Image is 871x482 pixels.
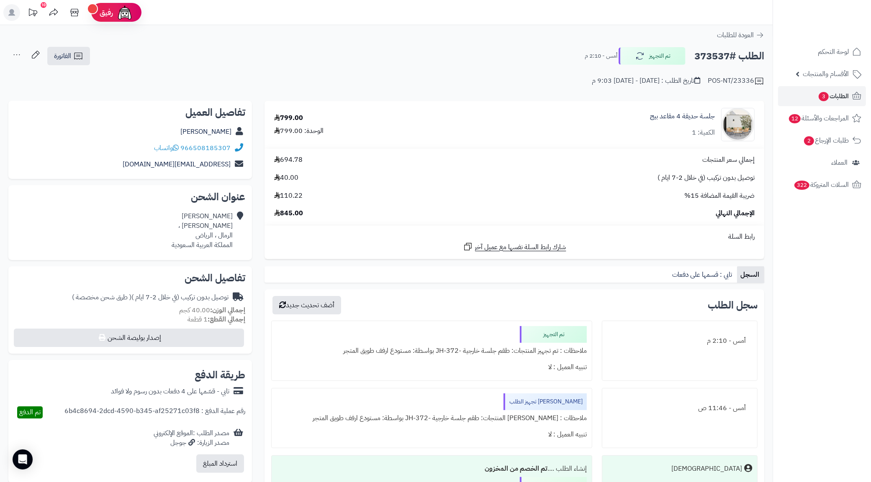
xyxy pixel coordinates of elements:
[463,242,566,252] a: شارك رابط السلة نفسها مع عميل آخر
[619,47,686,65] button: تم التجهيز
[154,428,229,448] div: مصدر الطلب :الموقع الإلكتروني
[475,242,566,252] span: شارك رابط السلة نفسها مع عميل آخر
[47,47,90,65] a: الفاتورة
[268,232,761,242] div: رابط السلة
[607,333,752,349] div: أمس - 2:10 م
[708,76,764,86] div: POS-NT/23336
[123,159,231,169] a: [EMAIL_ADDRESS][DOMAIN_NAME]
[818,92,829,102] span: 3
[172,212,233,250] div: [PERSON_NAME] [PERSON_NAME] ، الرمال ، الرياض المملكة العربية السعودية
[277,359,587,375] div: تنبيه العميل : لا
[803,135,849,146] span: طلبات الإرجاع
[789,114,802,124] span: 12
[180,127,231,137] a: [PERSON_NAME]
[794,179,849,191] span: السلات المتروكة
[274,173,298,183] span: 40.00
[274,113,303,123] div: 799.00
[818,46,849,58] span: لوحة التحكم
[277,426,587,443] div: تنبيه العميل : لا
[272,296,341,314] button: أضف تحديث جديد
[72,292,131,302] span: ( طرق شحن مخصصة )
[692,128,715,138] div: الكمية: 1
[116,4,133,21] img: ai-face.png
[208,314,245,324] strong: إجمالي القطع:
[504,393,587,410] div: [PERSON_NAME] تجهيز الطلب
[778,42,866,62] a: لوحة التحكم
[778,175,866,195] a: السلات المتروكة322
[778,130,866,150] a: طلبات الإرجاع2
[804,136,814,146] span: 2
[658,173,755,183] span: توصيل بدون تركيب (في خلال 2-7 ايام )
[72,293,229,302] div: توصيل بدون تركيب (في خلال 2-7 ايام )
[22,4,43,23] a: تحديثات المنصة
[154,143,179,153] a: واتساب
[15,273,245,283] h2: تفاصيل الشحن
[195,370,245,380] h2: طريقة الدفع
[64,406,245,418] div: رقم عملية الدفع : 6b4c8694-2dcd-4590-b345-af25271c03f8
[277,461,587,477] div: إنشاء الطلب ....
[694,48,764,65] h2: الطلب #373537
[716,209,755,218] span: الإجمالي النهائي
[154,438,229,448] div: مصدر الزيارة: جوجل
[684,191,755,201] span: ضريبة القيمة المضافة 15%
[188,314,245,324] small: 1 قطعة
[277,343,587,359] div: ملاحظات : تم تجهيز المنتجات: طقم جلسة خارجية -JH-372 بواسطة: مستودع ارفف طويق المتجر
[41,2,46,8] div: 10
[274,209,303,218] span: 845.00
[803,68,849,80] span: الأقسام والمنتجات
[788,112,849,124] span: المراجعات والأسئلة
[717,30,754,40] span: العودة للطلبات
[179,305,245,315] small: 40.00 كجم
[592,76,700,86] div: تاريخ الطلب : [DATE] - [DATE] 9:03 م
[14,329,244,347] button: إصدار بوليصة الشحن
[708,300,758,310] h3: سجل الطلب
[722,108,754,141] img: 1754463004-110119010030-90x90.jpg
[13,449,33,469] div: Open Intercom Messenger
[15,107,245,117] h2: تفاصيل العميل
[717,30,764,40] a: العودة للطلبات
[277,410,587,426] div: ملاحظات : [PERSON_NAME] المنتجات: طقم جلسة خارجية -JH-372 بواسطة: مستودع ارفف طويق المتجر
[778,108,866,128] a: المراجعات والأسئلة12
[737,266,764,283] a: السجل
[669,266,737,283] a: تابي : قسمها على دفعات
[274,191,303,201] span: 110.22
[831,157,848,168] span: العملاء
[702,155,755,165] span: إجمالي سعر المنتجات
[274,126,324,136] div: الوحدة: 799.00
[196,454,244,473] button: استرداد المبلغ
[180,143,231,153] a: 966508185307
[19,407,41,417] span: تم الدفع
[111,387,229,396] div: تابي - قسّمها على 4 دفعات بدون رسوم ولا فوائد
[671,464,742,474] div: [DEMOGRAPHIC_DATA]
[274,155,303,165] span: 694.78
[778,86,866,106] a: الطلبات3
[485,464,547,474] b: تم الخصم من المخزون
[778,153,866,173] a: العملاء
[585,52,617,60] small: أمس - 2:10 م
[650,112,715,121] a: جلسة حديقة 4 مقاعد بيج
[520,326,587,343] div: تم التجهيز
[210,305,245,315] strong: إجمالي الوزن:
[15,192,245,202] h2: عنوان الشحن
[607,400,752,416] div: أمس - 11:46 ص
[818,90,849,102] span: الطلبات
[54,51,71,61] span: الفاتورة
[794,180,810,190] span: 322
[100,8,113,18] span: رفيق
[814,9,863,26] img: logo-2.png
